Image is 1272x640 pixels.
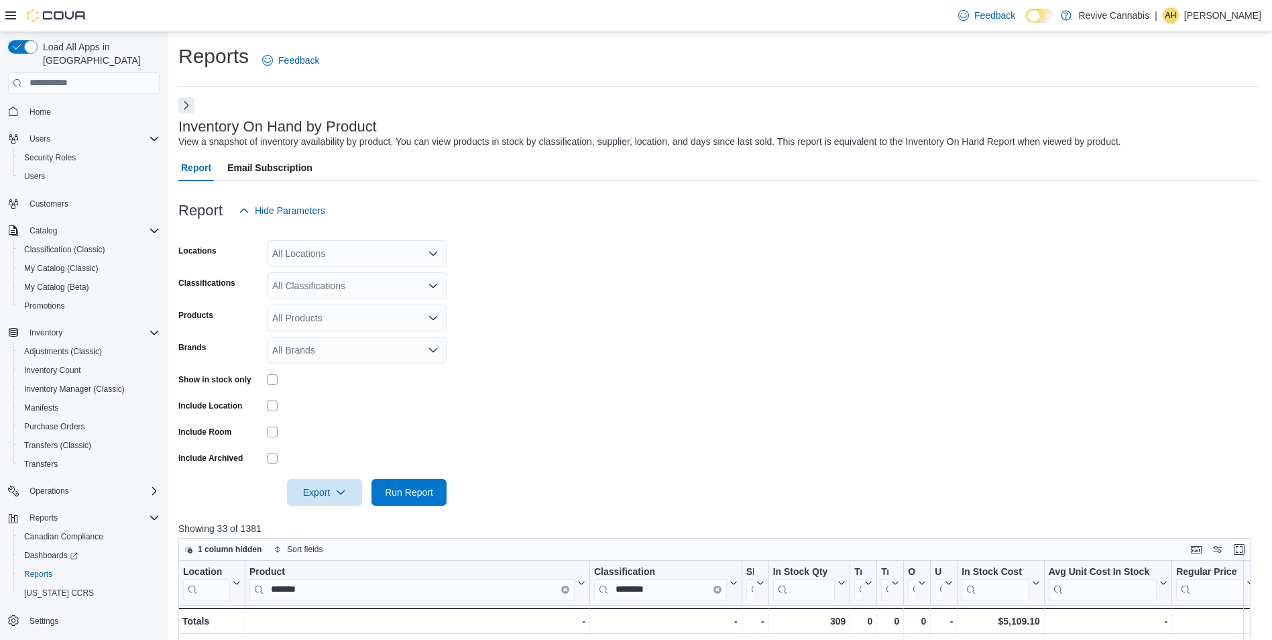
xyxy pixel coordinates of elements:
label: Products [178,310,213,321]
button: Inventory Manager (Classic) [13,380,165,398]
div: Transfer In Qty [854,566,862,578]
button: Avg Unit Cost In Stock [1049,566,1167,600]
span: Customers [24,195,160,212]
button: Catalog [24,223,62,239]
span: Operations [30,486,69,496]
button: Clear input [561,585,569,593]
span: Settings [24,612,160,629]
span: Feedback [974,9,1015,22]
span: Adjustments (Classic) [24,346,102,357]
div: In Stock Cost [962,566,1029,600]
a: Security Roles [19,150,81,166]
label: Include Room [178,427,231,437]
span: Purchase Orders [19,419,160,435]
span: Transfers (Classic) [19,437,160,454]
span: My Catalog (Beta) [24,282,89,292]
a: Promotions [19,298,70,314]
span: Manifests [19,400,160,416]
div: Location [183,566,230,578]
div: Regular Price [1176,566,1244,600]
p: [PERSON_NAME] [1184,7,1261,23]
span: Transfers [24,459,58,470]
div: - [594,613,738,629]
a: Transfers (Classic) [19,437,97,454]
button: Reports [24,510,63,526]
p: | [1155,7,1157,23]
a: Feedback [257,47,325,74]
button: Operations [3,482,165,500]
button: Classification (Classic) [13,240,165,259]
span: Reports [30,513,58,523]
span: Promotions [19,298,160,314]
div: Totals [182,613,241,629]
a: Users [19,168,50,184]
label: Show in stock only [178,374,251,385]
img: Cova [27,9,87,22]
button: Security Roles [13,148,165,167]
button: Inventory Count [13,361,165,380]
div: Location [183,566,230,600]
button: ProductClear input [249,566,585,600]
label: Locations [178,246,217,256]
div: Avg Unit Cost In Stock [1049,566,1157,578]
label: Include Location [178,401,242,411]
button: Open list of options [428,280,439,291]
span: Run Report [385,486,433,499]
h3: Report [178,203,223,219]
button: In Stock Cost [962,566,1039,600]
button: Manifests [13,398,165,417]
a: [US_STATE] CCRS [19,585,99,601]
button: Run Report [371,479,447,506]
span: My Catalog (Classic) [19,260,160,276]
span: [US_STATE] CCRS [24,588,94,598]
p: Showing 33 of 1381 [178,522,1261,535]
button: Location [183,566,241,600]
span: 1 column hidden [198,544,262,555]
button: Reports [3,509,165,527]
a: Adjustments (Classic) [19,343,107,360]
a: My Catalog (Beta) [19,279,95,295]
span: Users [19,168,160,184]
button: Transfers [13,455,165,474]
div: Avg Unit Cost In Stock [1049,566,1157,600]
span: AH [1165,7,1177,23]
span: Inventory Manager (Classic) [24,384,125,394]
button: Home [3,102,165,121]
button: Reports [13,565,165,584]
a: Canadian Compliance [19,529,109,545]
button: On Order Qty [908,566,926,600]
label: Brands [178,342,206,353]
h3: Inventory On Hand by Product [178,119,377,135]
div: Product [249,566,575,600]
button: Transfer In Qty [854,566,872,600]
span: Settings [30,616,58,627]
span: Customers [30,199,68,209]
span: Users [24,171,45,182]
div: In Stock Qty [773,566,835,600]
span: Manifests [24,403,58,413]
span: Inventory [24,325,160,341]
div: Transfer Out Qty [881,566,888,600]
span: Inventory [30,327,62,338]
span: My Catalog (Classic) [24,263,99,274]
button: Hide Parameters [233,197,331,224]
div: - [249,613,585,629]
a: Inventory Manager (Classic) [19,381,130,397]
div: - [1049,613,1167,629]
span: Classification (Classic) [24,244,105,255]
button: Transfers (Classic) [13,436,165,455]
a: Settings [24,613,64,629]
button: Users [13,167,165,186]
span: Classification (Classic) [19,242,160,258]
a: Reports [19,566,58,582]
a: Customers [24,196,74,212]
span: Dashboards [24,550,78,561]
button: Open list of options [428,248,439,259]
button: Promotions [13,297,165,315]
div: Unit Type [935,566,942,578]
a: Dashboards [19,547,83,564]
span: Security Roles [24,152,76,163]
button: Catalog [3,221,165,240]
span: Feedback [278,54,319,67]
